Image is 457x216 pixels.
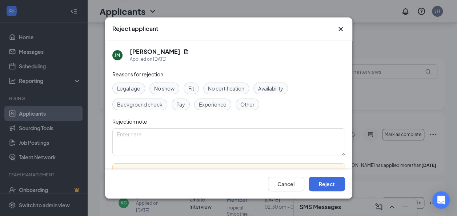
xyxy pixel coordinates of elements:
[208,84,244,92] span: No certification
[130,56,189,63] div: Applied on [DATE]
[188,84,194,92] span: Fit
[112,71,163,77] span: Reasons for rejection
[240,100,254,108] span: Other
[130,48,180,56] h5: [PERSON_NAME]
[112,118,147,125] span: Rejection note
[115,52,120,58] div: JM
[258,84,283,92] span: Availability
[117,100,163,108] span: Background check
[309,177,345,191] button: Reject
[117,84,140,92] span: Legal age
[268,177,304,191] button: Cancel
[176,100,185,108] span: Pay
[183,49,189,55] svg: Document
[432,191,450,209] div: Open Intercom Messenger
[199,100,227,108] span: Experience
[336,25,345,33] button: Close
[112,25,158,33] h3: Reject applicant
[154,84,175,92] span: No show
[336,25,345,33] svg: Cross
